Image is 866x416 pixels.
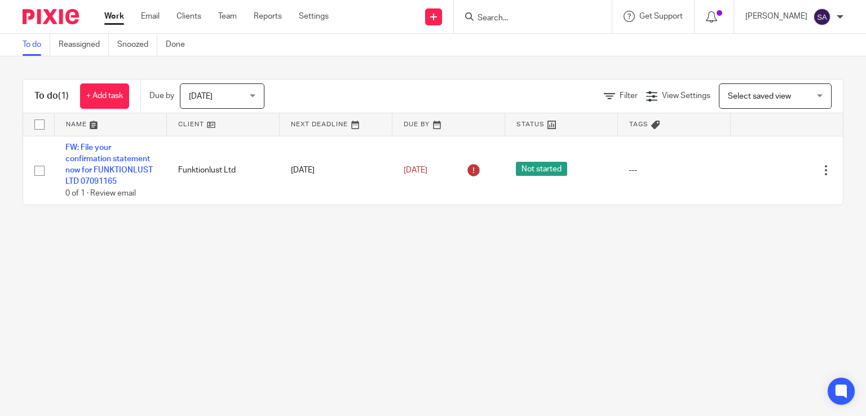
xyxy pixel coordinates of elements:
[516,162,567,176] span: Not started
[65,144,153,186] a: FW: File your confirmation statement now for FUNKTIONLUST LTD 07091165
[404,166,427,174] span: [DATE]
[59,34,109,56] a: Reassigned
[189,92,213,100] span: [DATE]
[176,11,201,22] a: Clients
[813,8,831,26] img: svg%3E
[745,11,807,22] p: [PERSON_NAME]
[620,92,638,100] span: Filter
[34,90,69,102] h1: To do
[728,92,791,100] span: Select saved view
[254,11,282,22] a: Reports
[149,90,174,101] p: Due by
[141,11,160,22] a: Email
[65,189,136,197] span: 0 of 1 · Review email
[299,11,329,22] a: Settings
[218,11,237,22] a: Team
[476,14,578,24] input: Search
[117,34,157,56] a: Snoozed
[104,11,124,22] a: Work
[639,12,683,20] span: Get Support
[23,34,50,56] a: To do
[280,136,392,205] td: [DATE]
[58,91,69,100] span: (1)
[662,92,710,100] span: View Settings
[629,121,648,127] span: Tags
[629,165,719,176] div: ---
[80,83,129,109] a: + Add task
[166,34,193,56] a: Done
[23,9,79,24] img: Pixie
[167,136,280,205] td: Funktionlust Ltd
